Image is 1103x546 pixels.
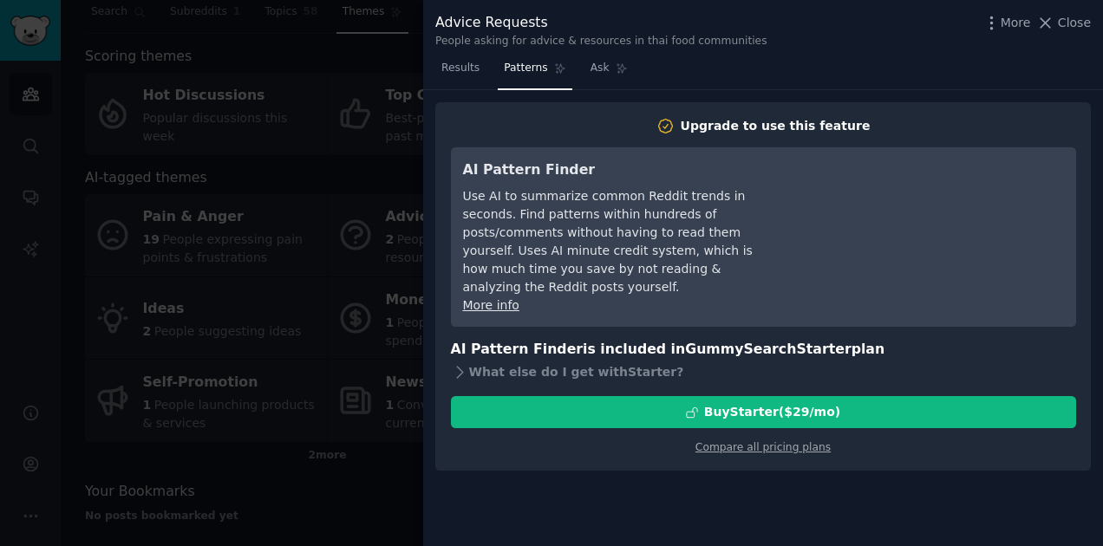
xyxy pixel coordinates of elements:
[451,339,1076,361] h3: AI Pattern Finder is included in plan
[1058,14,1091,32] span: Close
[498,55,571,90] a: Patterns
[463,298,519,312] a: More info
[591,61,610,76] span: Ask
[685,341,851,357] span: GummySearch Starter
[435,55,486,90] a: Results
[1001,14,1031,32] span: More
[695,441,831,453] a: Compare all pricing plans
[504,61,547,76] span: Patterns
[451,360,1076,384] div: What else do I get with Starter ?
[982,14,1031,32] button: More
[451,396,1076,428] button: BuyStarter($29/mo)
[704,403,840,421] div: Buy Starter ($ 29 /mo )
[463,187,780,296] div: Use AI to summarize common Reddit trends in seconds. Find patterns within hundreds of posts/comme...
[1036,14,1091,32] button: Close
[441,61,480,76] span: Results
[463,159,780,181] h3: AI Pattern Finder
[681,117,871,135] div: Upgrade to use this feature
[584,55,634,90] a: Ask
[435,12,767,34] div: Advice Requests
[804,159,1064,289] iframe: YouTube video player
[435,34,767,49] div: People asking for advice & resources in thai food communities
